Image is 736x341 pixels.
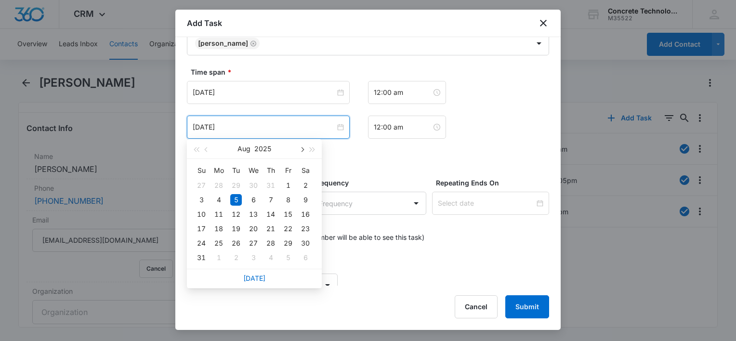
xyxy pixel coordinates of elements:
div: 16 [300,209,311,220]
div: Remove Larry Cutsinger [248,40,257,47]
td: 2025-08-19 [227,222,245,236]
td: 2025-07-30 [245,178,262,193]
div: 2 [300,180,311,191]
th: Mo [210,163,227,178]
td: 2025-08-18 [210,222,227,236]
td: 2025-08-25 [210,236,227,250]
label: Repeating Ends On [436,178,553,188]
div: 28 [265,237,276,249]
td: 2025-09-01 [210,250,227,265]
td: 2025-09-03 [245,250,262,265]
td: 2025-07-27 [193,178,210,193]
button: 2025 [254,139,271,158]
div: 22 [282,223,294,235]
button: Submit [505,295,549,318]
div: 27 [248,237,259,249]
div: 13 [248,209,259,220]
td: 2025-09-02 [227,250,245,265]
div: 21 [265,223,276,235]
div: 20 [248,223,259,235]
div: 10 [196,209,207,220]
label: Time span [191,67,553,77]
button: Aug [237,139,250,158]
td: 2025-08-10 [193,207,210,222]
div: 2 [230,252,242,263]
div: 31 [265,180,276,191]
div: 6 [300,252,311,263]
td: 2025-08-26 [227,236,245,250]
div: 15 [282,209,294,220]
div: 6 [248,194,259,206]
td: 2025-07-29 [227,178,245,193]
td: 2025-08-05 [227,193,245,207]
td: 2025-08-14 [262,207,279,222]
div: 26 [230,237,242,249]
div: 31 [196,252,207,263]
th: Tu [227,163,245,178]
div: 24 [196,237,207,249]
td: 2025-07-31 [262,178,279,193]
td: 2025-08-06 [245,193,262,207]
input: Select date [438,198,535,209]
div: 14 [265,209,276,220]
div: 30 [248,180,259,191]
div: 9 [300,194,311,206]
div: 3 [196,194,207,206]
div: 4 [213,194,224,206]
div: 4 [265,252,276,263]
button: Cancel [455,295,498,318]
input: Aug 5, 2025 [193,87,335,98]
td: 2025-07-28 [210,178,227,193]
td: 2025-08-23 [297,222,314,236]
td: 2025-08-08 [279,193,297,207]
td: 2025-08-01 [279,178,297,193]
td: 2025-08-20 [245,222,262,236]
td: 2025-09-06 [297,250,314,265]
div: 11 [213,209,224,220]
td: 2025-09-04 [262,250,279,265]
div: 18 [213,223,224,235]
h1: Add Task [187,17,222,29]
td: 2025-09-05 [279,250,297,265]
div: 23 [300,223,311,235]
td: 2025-08-16 [297,207,314,222]
td: 2025-08-03 [193,193,210,207]
td: 2025-08-29 [279,236,297,250]
div: 29 [282,237,294,249]
th: Fr [279,163,297,178]
div: 19 [230,223,242,235]
input: 12:00 am [374,87,432,98]
td: 2025-08-07 [262,193,279,207]
div: 27 [196,180,207,191]
div: 30 [300,237,311,249]
th: Su [193,163,210,178]
td: 2025-08-24 [193,236,210,250]
td: 2025-08-02 [297,178,314,193]
div: 7 [265,194,276,206]
td: 2025-08-31 [193,250,210,265]
div: 25 [213,237,224,249]
td: 2025-08-04 [210,193,227,207]
input: 12:00 am [374,122,432,132]
div: 1 [282,180,294,191]
div: 12 [230,209,242,220]
div: 5 [282,252,294,263]
td: 2025-08-21 [262,222,279,236]
td: 2025-08-11 [210,207,227,222]
th: Th [262,163,279,178]
input: Aug 5, 2025 [193,122,335,132]
td: 2025-08-15 [279,207,297,222]
td: 2025-08-27 [245,236,262,250]
td: 2025-08-12 [227,207,245,222]
td: 2025-08-28 [262,236,279,250]
td: 2025-08-09 [297,193,314,207]
th: We [245,163,262,178]
div: 1 [213,252,224,263]
div: 5 [230,194,242,206]
div: 28 [213,180,224,191]
div: 17 [196,223,207,235]
label: Frequency [314,178,431,188]
td: 2025-08-17 [193,222,210,236]
div: 3 [248,252,259,263]
div: 8 [282,194,294,206]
